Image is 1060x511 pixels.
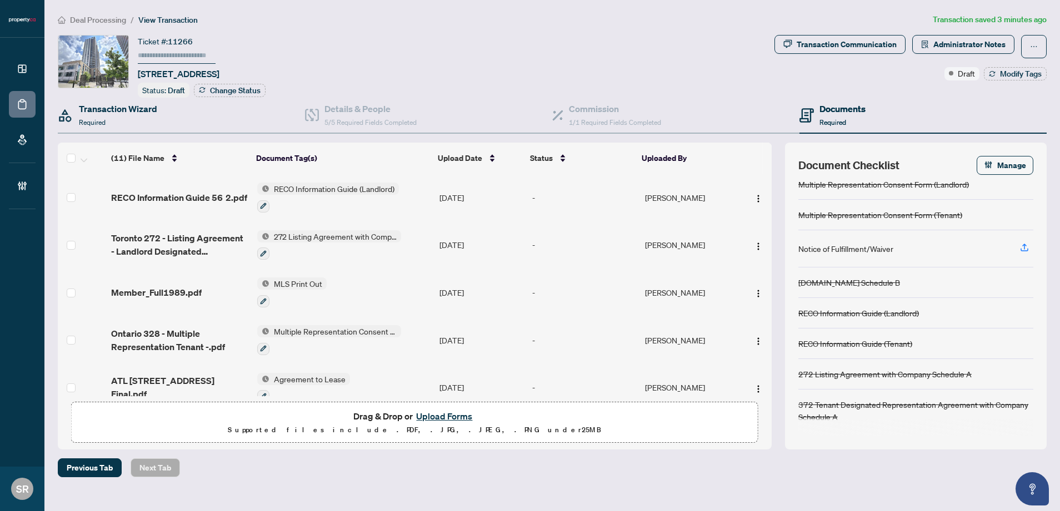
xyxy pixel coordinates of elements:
[72,402,758,443] span: Drag & Drop orUpload FormsSupported files include .PDF, .JPG, .JPEG, .PNG under25MB
[912,35,1014,54] button: Administrator Notes
[111,327,248,353] span: Ontario 328 - Multiple Representation Tenant -.pdf
[257,325,401,355] button: Status IconMultiple Representation Consent Form (Tenant)
[78,423,751,437] p: Supported files include .PDF, .JPG, .JPEG, .PNG under 25 MB
[435,316,528,364] td: [DATE]
[754,384,763,393] img: Logo
[754,242,763,251] img: Logo
[1016,472,1049,505] button: Open asap
[138,83,189,98] div: Status:
[257,325,269,337] img: Status Icon
[131,13,134,26] li: /
[819,102,866,115] h4: Documents
[168,85,185,95] span: Draft
[641,269,740,316] td: [PERSON_NAME]
[526,143,638,174] th: Status
[435,174,528,221] td: [DATE]
[774,35,906,54] button: Transaction Communication
[194,84,266,97] button: Change Status
[168,37,193,47] span: 11266
[637,143,736,174] th: Uploaded By
[798,209,962,221] div: Multiple Representation Consent Form (Tenant)
[111,191,247,204] span: RECO Information Guide 56 2.pdf
[749,378,767,396] button: Logo
[532,334,636,346] div: -
[798,242,893,255] div: Notice of Fulfillment/Waiver
[16,481,29,497] span: SR
[269,183,399,195] span: RECO Information Guide (Landlord)
[107,143,252,174] th: (11) File Name
[438,152,482,164] span: Upload Date
[9,17,36,23] img: logo
[749,331,767,349] button: Logo
[435,221,528,269] td: [DATE]
[749,236,767,254] button: Logo
[754,194,763,203] img: Logo
[58,36,128,88] img: IMG-X12399727_1.jpg
[798,276,900,289] div: [DOMAIN_NAME] Schedule B
[138,15,198,25] span: View Transaction
[921,41,929,48] span: solution
[111,231,248,258] span: Toronto 272 - Listing Agreement - Landlord Designated Representation Agreement Authority to Offer...
[798,337,912,350] div: RECO Information Guide (Tenant)
[530,152,553,164] span: Status
[269,373,350,385] span: Agreement to Lease
[749,284,767,301] button: Logo
[269,230,401,242] span: 272 Listing Agreement with Company Schedule A
[79,102,157,115] h4: Transaction Wizard
[754,337,763,346] img: Logo
[977,156,1033,175] button: Manage
[67,459,113,477] span: Previous Tab
[257,373,269,385] img: Status Icon
[569,118,661,127] span: 1/1 Required Fields Completed
[641,364,740,412] td: [PERSON_NAME]
[111,152,164,164] span: (11) File Name
[798,398,1033,423] div: 372 Tenant Designated Representation Agreement with Company Schedule A
[138,67,219,80] span: [STREET_ADDRESS]
[798,178,969,190] div: Multiple Representation Consent Form (Landlord)
[353,409,476,423] span: Drag & Drop or
[532,286,636,298] div: -
[70,15,126,25] span: Deal Processing
[138,35,193,48] div: Ticket #:
[210,87,261,94] span: Change Status
[532,239,636,251] div: -
[111,374,248,401] span: ATL [STREET_ADDRESS] Final.pdf
[1030,43,1038,50] span: ellipsis
[257,183,399,213] button: Status IconRECO Information Guide (Landlord)
[257,373,350,403] button: Status IconAgreement to Lease
[58,16,66,24] span: home
[532,381,636,393] div: -
[933,36,1006,53] span: Administrator Notes
[79,118,106,127] span: Required
[257,277,269,290] img: Status Icon
[413,409,476,423] button: Upload Forms
[798,158,899,173] span: Document Checklist
[324,118,417,127] span: 5/5 Required Fields Completed
[131,458,180,477] button: Next Tab
[933,13,1047,26] article: Transaction saved 3 minutes ago
[269,325,401,337] span: Multiple Representation Consent Form (Tenant)
[257,230,269,242] img: Status Icon
[641,221,740,269] td: [PERSON_NAME]
[798,307,919,319] div: RECO Information Guide (Landlord)
[819,118,846,127] span: Required
[797,36,897,53] div: Transaction Communication
[58,458,122,477] button: Previous Tab
[252,143,433,174] th: Document Tag(s)
[269,277,327,290] span: MLS Print Out
[257,183,269,195] img: Status Icon
[1000,70,1042,78] span: Modify Tags
[958,67,975,79] span: Draft
[749,189,767,206] button: Logo
[997,156,1026,174] span: Manage
[641,316,740,364] td: [PERSON_NAME]
[257,230,401,260] button: Status Icon272 Listing Agreement with Company Schedule A
[754,289,763,298] img: Logo
[433,143,526,174] th: Upload Date
[111,286,202,299] span: Member_Full1989.pdf
[798,368,972,380] div: 272 Listing Agreement with Company Schedule A
[569,102,661,115] h4: Commission
[984,67,1047,80] button: Modify Tags
[435,269,528,316] td: [DATE]
[641,174,740,221] td: [PERSON_NAME]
